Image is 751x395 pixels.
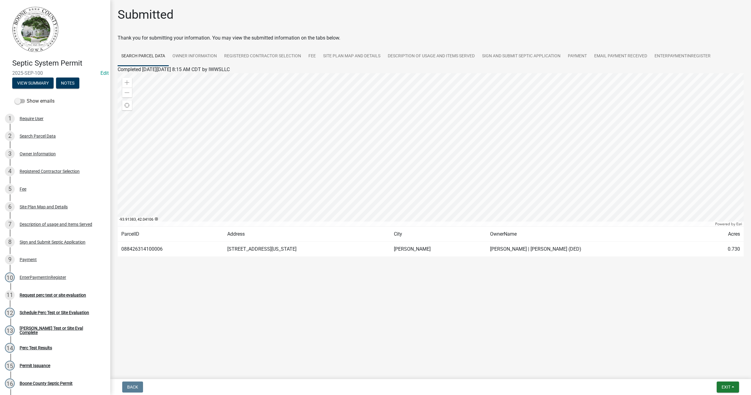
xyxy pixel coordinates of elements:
wm-modal-confirm: Edit Application Number [100,70,109,76]
td: [PERSON_NAME] [390,242,486,257]
a: Esri [736,222,742,226]
div: 7 [5,219,15,229]
h4: Septic System Permit [12,59,105,68]
div: Boone County Septic Permit [20,381,73,386]
div: Sign and Submit Septic Application [20,240,85,244]
a: EnterPaymentInRegister [651,47,714,66]
a: Edit [100,70,109,76]
div: Registered Contractor Selection [20,169,80,173]
div: 1 [5,114,15,123]
div: 14 [5,343,15,353]
span: Back [127,385,138,389]
div: 2 [5,131,15,141]
div: Search Parcel Data [20,134,56,138]
div: Powered by [714,222,744,226]
a: Payment [564,47,591,66]
div: 15 [5,361,15,370]
td: OwnerName [486,227,701,242]
div: 13 [5,325,15,335]
label: Show emails [15,97,55,105]
div: 10 [5,272,15,282]
div: Site Plan Map and Details [20,205,68,209]
div: 8 [5,237,15,247]
a: Email Payment Received [591,47,651,66]
td: 088426314100006 [118,242,224,257]
div: EnterPaymentInRegister [20,275,66,279]
h1: Submitted [118,7,174,22]
div: 3 [5,149,15,159]
wm-modal-confirm: Notes [56,81,79,86]
button: Back [122,382,143,393]
div: 11 [5,290,15,300]
td: [PERSON_NAME] | [PERSON_NAME] (DED) [486,242,701,257]
div: 9 [5,255,15,264]
div: Payment [20,257,37,262]
a: Registered Contractor Selection [221,47,305,66]
img: Boone County, Iowa [12,6,59,52]
div: Owner Information [20,152,56,156]
button: Exit [717,382,739,393]
div: Permit Issuance [20,363,50,368]
a: Sign and Submit Septic Application [478,47,564,66]
a: Fee [305,47,319,66]
td: 0.730 [701,242,744,257]
div: Thank you for submitting your information. You may view the submitted information on the tabs below. [118,34,744,42]
span: Completed [DATE][DATE] 8:15 AM CDT by IWWSLLC [118,66,230,72]
div: [PERSON_NAME] Test or Site Eval Complete [20,326,100,335]
span: Exit [722,385,730,389]
div: 12 [5,308,15,317]
div: Request perc test or site evaluation [20,293,86,297]
td: ParcelID [118,227,224,242]
div: Zoom in [122,78,132,88]
td: Acres [701,227,744,242]
div: Perc Test Results [20,346,52,350]
a: Description of usage and Items Served [384,47,478,66]
wm-modal-confirm: Summary [12,81,54,86]
div: Zoom out [122,88,132,97]
a: Search Parcel Data [118,47,169,66]
td: City [390,227,486,242]
div: Fee [20,187,26,191]
div: Description of usage and Items Served [20,222,92,226]
div: 6 [5,202,15,212]
button: Notes [56,78,79,89]
a: Site Plan Map and Details [319,47,384,66]
div: 4 [5,166,15,176]
div: Find my location [122,101,132,110]
span: 2025-SEP-100 [12,70,98,76]
button: View Summary [12,78,54,89]
div: Schedule Perc Test or Site Evaluation [20,310,89,315]
div: 16 [5,378,15,388]
div: Require User [20,116,43,121]
td: [STREET_ADDRESS][US_STATE] [224,242,390,257]
a: Owner Information [169,47,221,66]
div: 5 [5,184,15,194]
td: Address [224,227,390,242]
